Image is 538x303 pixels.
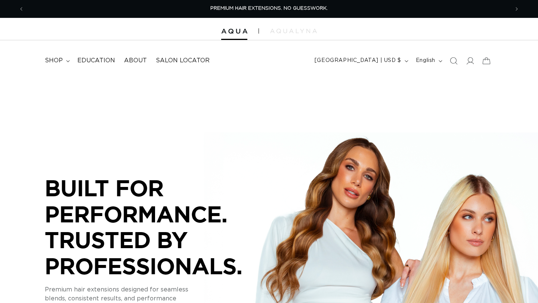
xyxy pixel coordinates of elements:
span: Salon Locator [156,57,210,65]
span: English [416,57,435,65]
span: About [124,57,147,65]
a: Education [73,52,120,69]
button: [GEOGRAPHIC_DATA] | USD $ [310,54,411,68]
span: Education [77,57,115,65]
p: BUILT FOR PERFORMANCE. TRUSTED BY PROFESSIONALS. [45,175,269,279]
a: About [120,52,151,69]
button: English [411,54,445,68]
span: PREMIUM HAIR EXTENSIONS. NO GUESSWORK. [210,6,328,11]
summary: shop [40,52,73,69]
span: [GEOGRAPHIC_DATA] | USD $ [315,57,401,65]
img: aqualyna.com [270,29,317,33]
button: Previous announcement [13,2,30,16]
img: Aqua Hair Extensions [221,29,247,34]
a: Salon Locator [151,52,214,69]
summary: Search [445,53,462,69]
span: shop [45,57,63,65]
button: Next announcement [508,2,525,16]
